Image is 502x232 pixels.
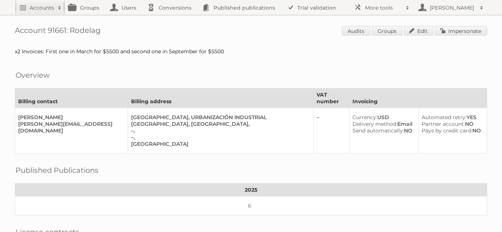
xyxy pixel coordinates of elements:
[314,88,349,108] th: VAT number
[422,127,481,134] div: NO
[18,121,122,134] div: [PERSON_NAME][EMAIL_ADDRESS][DOMAIN_NAME]
[15,48,487,55] div: x2 Invoices: First one in March for $5500 and second one in September for $5500
[16,70,50,81] h2: Overview
[16,165,98,176] h2: Published Publications
[131,141,308,147] div: [GEOGRAPHIC_DATA]
[352,127,404,134] span: Send automatically:
[131,127,308,134] div: –,
[314,108,349,154] td: –
[435,26,487,36] a: Impersonate
[30,4,54,11] h2: Accounts
[404,26,434,36] a: Edit
[15,196,487,215] td: 6
[422,121,465,127] span: Partner account:
[131,134,308,141] div: –,
[15,184,487,196] th: 2025
[422,127,472,134] span: Pays by credit card:
[131,114,308,127] div: [GEOGRAPHIC_DATA], URBANIZACIÓN INDUSTRIAL [GEOGRAPHIC_DATA], [GEOGRAPHIC_DATA],
[372,26,402,36] a: Groups
[352,121,412,127] div: Email
[352,114,412,121] div: USD
[352,121,397,127] span: Delivery method:
[352,127,412,134] div: NO
[422,114,466,121] span: Automated retry:
[15,88,128,108] th: Billing contact
[342,26,370,36] a: Audits
[422,121,481,127] div: NO
[128,88,314,108] th: Billing address
[349,88,487,108] th: Invoicing
[365,4,402,11] h2: More tools
[15,26,487,37] h1: Account 91661: Rodelag
[428,4,476,11] h2: [PERSON_NAME]
[18,114,122,121] div: [PERSON_NAME]
[422,114,481,121] div: YES
[352,114,377,121] span: Currency:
